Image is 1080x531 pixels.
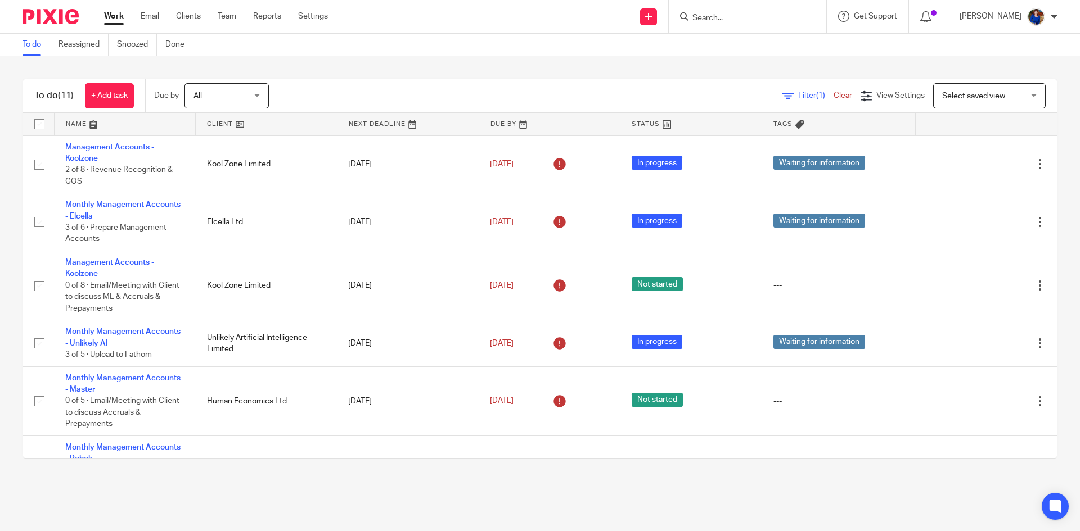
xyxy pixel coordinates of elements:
[196,193,337,251] td: Elcella Ltd
[1027,8,1045,26] img: Nicole.jpeg
[337,193,479,251] td: [DATE]
[154,90,179,101] p: Due by
[65,258,154,278] a: Management Accounts - Koolzone
[490,339,514,347] span: [DATE]
[691,13,793,24] input: Search
[218,11,236,22] a: Team
[65,351,152,358] span: 3 of 5 · Upload to Fathom
[337,251,479,320] td: [DATE]
[632,277,683,291] span: Not started
[196,135,337,193] td: Kool Zone Limited
[58,34,109,56] a: Reassigned
[34,90,74,102] h1: To do
[85,83,134,108] a: + Add task
[65,201,181,220] a: Monthly Management Accounts - Elcella
[22,34,50,56] a: To do
[773,156,865,170] span: Waiting for information
[193,92,202,100] span: All
[798,92,834,99] span: Filter
[773,214,865,228] span: Waiting for information
[834,92,852,99] a: Clear
[773,280,904,291] div: ---
[65,224,166,243] span: 3 of 6 · Prepare Management Accounts
[65,282,179,312] span: 0 of 8 · Email/Meeting with Client to discuss ME & Accruals & Prepayments
[65,328,181,347] a: Monthly Management Accounts - Unlikely AI
[854,12,897,20] span: Get Support
[632,335,682,349] span: In progress
[816,92,825,99] span: (1)
[632,214,682,228] span: In progress
[337,435,479,505] td: [DATE]
[490,160,514,168] span: [DATE]
[196,320,337,366] td: Unlikely Artificial Intelligence Limited
[490,397,514,405] span: [DATE]
[773,396,904,407] div: ---
[176,11,201,22] a: Clients
[65,143,154,162] a: Management Accounts - Koolzone
[58,91,74,100] span: (11)
[876,92,925,99] span: View Settings
[960,11,1021,22] p: [PERSON_NAME]
[337,320,479,366] td: [DATE]
[117,34,157,56] a: Snoozed
[141,11,159,22] a: Email
[490,218,514,226] span: [DATE]
[65,397,179,428] span: 0 of 5 · Email/Meeting with Client to discuss Accruals & Prepayments
[104,11,124,22] a: Work
[298,11,328,22] a: Settings
[337,366,479,435] td: [DATE]
[490,282,514,289] span: [DATE]
[337,135,479,193] td: [DATE]
[22,9,79,24] img: Pixie
[632,393,683,407] span: Not started
[632,156,682,170] span: In progress
[65,443,181,462] a: Monthly Management Accounts - Robok
[196,251,337,320] td: Kool Zone Limited
[773,335,865,349] span: Waiting for information
[165,34,193,56] a: Done
[942,92,1005,100] span: Select saved view
[773,121,793,127] span: Tags
[65,374,181,393] a: Monthly Management Accounts - Master
[196,366,337,435] td: Human Economics Ltd
[253,11,281,22] a: Reports
[196,435,337,505] td: RoboK Limited
[65,166,173,185] span: 2 of 8 · Revenue Recognition & COS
